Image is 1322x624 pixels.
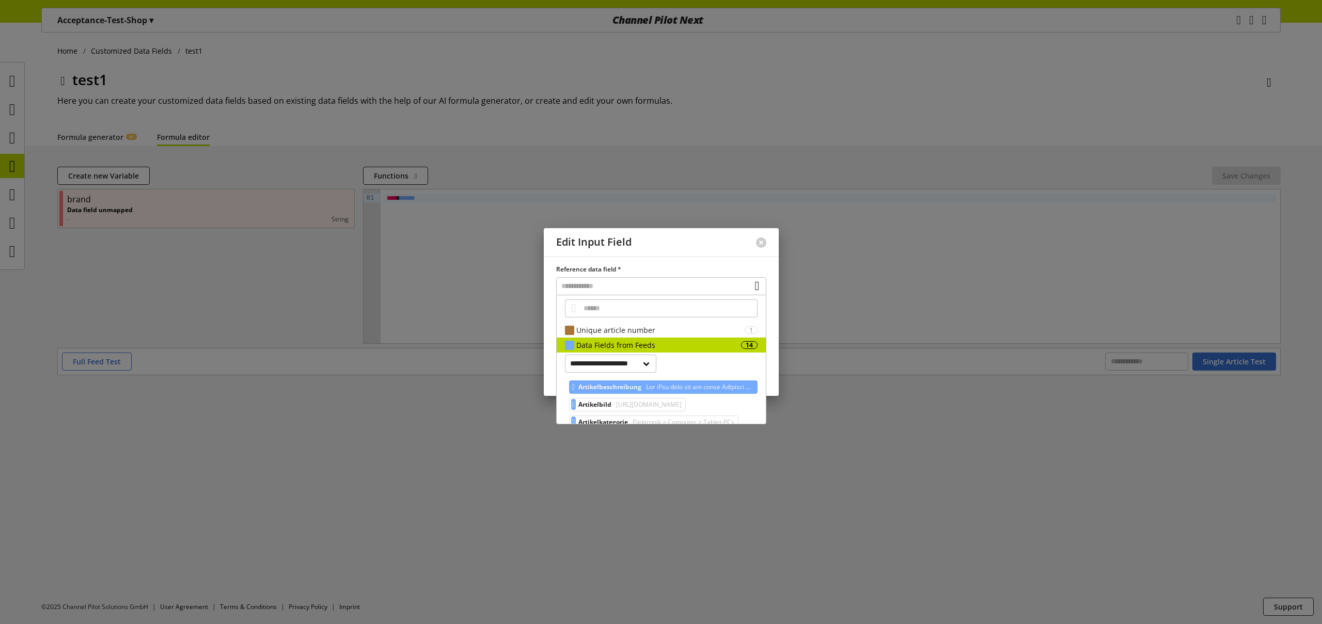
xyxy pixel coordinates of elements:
[578,381,641,393] span: Artikelbeschreibung
[741,341,758,349] div: 14
[556,265,766,274] label: Reference data field *
[578,416,628,428] span: Artikelkategorie
[556,236,632,248] h2: Edit Input Field
[576,325,745,335] div: Unique article number
[614,398,682,411] span: http://demoshop.channelpilot.com/detail/bildanzeige.php/?bild1=79705
[745,326,758,334] div: 1
[578,398,611,411] span: Artikelbild
[576,340,741,350] div: Data Fields from Feeds
[644,381,753,393] span: Das iPad mini ist in jeder Hinsicht einfach unglaublich. Dabei ist das fantastische Retina Displa...
[631,416,734,428] span: Elektronik > Computer > Tablet-PCs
